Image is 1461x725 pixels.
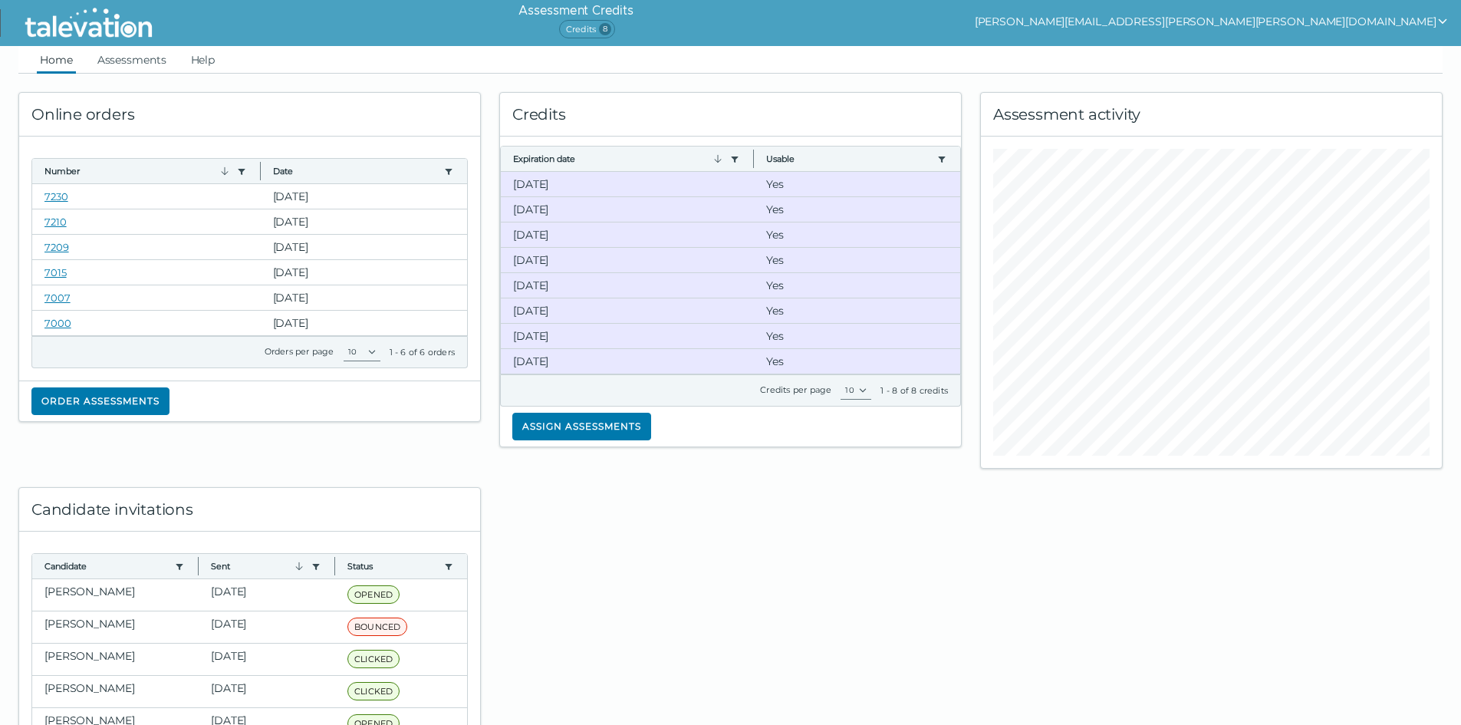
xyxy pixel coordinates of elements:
clr-dg-cell: Yes [754,197,960,222]
clr-dg-cell: [PERSON_NAME] [32,611,199,643]
a: 7000 [44,317,71,329]
clr-dg-cell: [PERSON_NAME] [32,579,199,611]
clr-dg-cell: [DATE] [261,235,468,259]
clr-dg-cell: Yes [754,273,960,298]
a: Help [188,46,219,74]
clr-dg-cell: Yes [754,298,960,323]
clr-dg-cell: Yes [754,349,960,374]
clr-dg-cell: [DATE] [261,260,468,285]
clr-dg-cell: [DATE] [199,611,335,643]
clr-dg-cell: [DATE] [501,324,754,348]
clr-dg-cell: [DATE] [199,644,335,675]
clr-dg-cell: Yes [754,222,960,247]
clr-dg-cell: [DATE] [501,298,754,323]
span: Credits [559,20,615,38]
button: Column resize handle [749,142,758,175]
img: Talevation_Logo_Transparent_white.png [18,4,159,42]
button: Status [347,560,438,572]
div: Assessment activity [981,93,1442,137]
clr-dg-cell: [DATE] [501,248,754,272]
a: 7230 [44,190,68,203]
button: Column resize handle [193,549,203,582]
button: Column resize handle [255,154,265,187]
clr-dg-cell: [PERSON_NAME] [32,644,199,675]
clr-dg-cell: [PERSON_NAME] [32,676,199,707]
clr-dg-cell: [DATE] [261,311,468,335]
a: Assessments [94,46,169,74]
button: Column resize handle [330,549,340,582]
button: Assign assessments [512,413,651,440]
button: Sent [211,560,305,572]
div: 1 - 8 of 8 credits [880,384,948,397]
a: 7015 [44,266,67,278]
div: Credits [500,93,961,137]
clr-dg-cell: [DATE] [199,579,335,611]
a: 7210 [44,216,67,228]
div: 1 - 6 of 6 orders [390,346,455,358]
a: Home [37,46,76,74]
span: BOUNCED [347,618,407,636]
clr-dg-cell: [DATE] [501,197,754,222]
div: Candidate invitations [19,488,480,532]
button: Date [273,165,439,177]
clr-dg-cell: [DATE] [261,184,468,209]
button: Number [44,165,231,177]
clr-dg-cell: [DATE] [501,273,754,298]
a: 7209 [44,241,69,253]
button: show user actions [975,12,1449,31]
h6: Assessment Credits [518,2,633,20]
clr-dg-cell: [DATE] [501,222,754,247]
clr-dg-cell: [DATE] [501,349,754,374]
button: Candidate [44,560,169,572]
clr-dg-cell: Yes [754,248,960,272]
clr-dg-cell: [DATE] [261,209,468,234]
span: 8 [599,23,611,35]
span: OPENED [347,585,400,604]
button: Order assessments [31,387,169,415]
clr-dg-cell: Yes [754,324,960,348]
clr-dg-cell: [DATE] [199,676,335,707]
button: Expiration date [513,153,724,165]
label: Orders per page [265,346,334,357]
button: Usable [766,153,931,165]
clr-dg-cell: [DATE] [261,285,468,310]
a: 7007 [44,292,71,304]
clr-dg-cell: Yes [754,172,960,196]
span: CLICKED [347,650,400,668]
div: Online orders [19,93,480,137]
label: Credits per page [760,384,831,395]
clr-dg-cell: [DATE] [501,172,754,196]
span: CLICKED [347,682,400,700]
